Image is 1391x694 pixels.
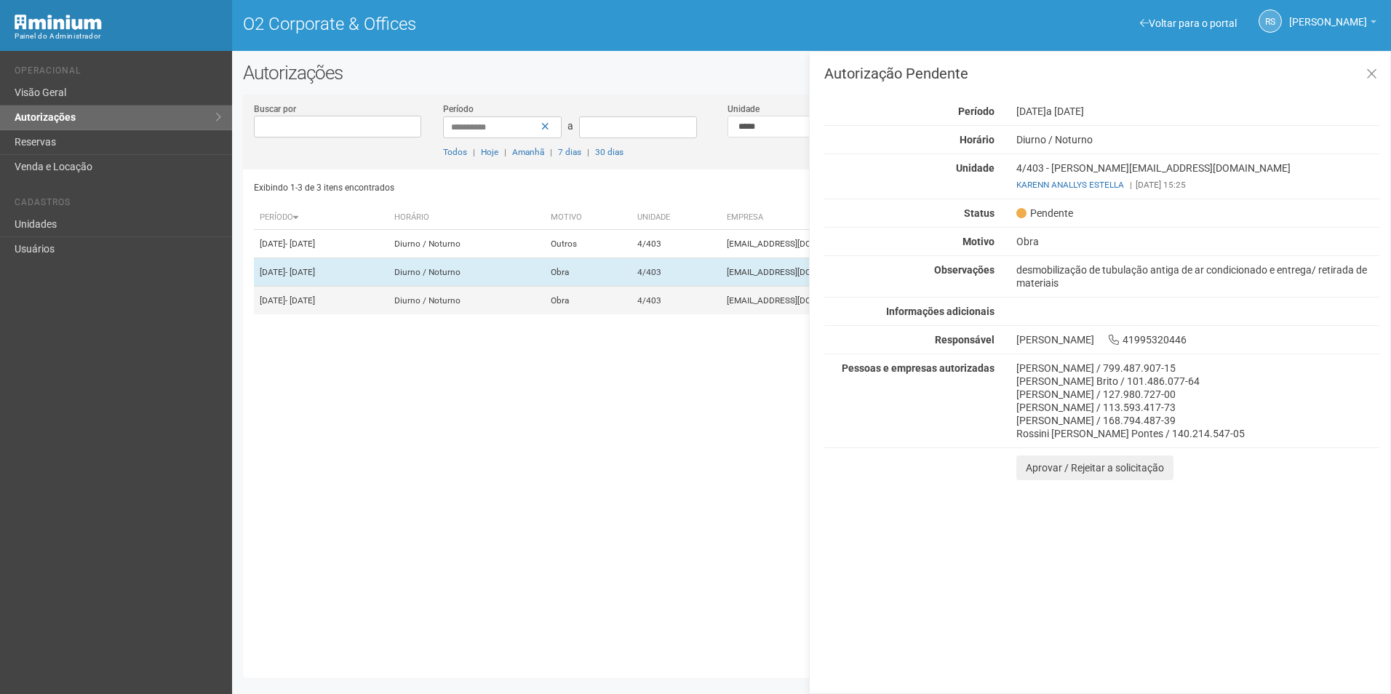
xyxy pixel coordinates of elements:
[1016,207,1073,220] span: Pendente
[1005,263,1390,290] div: desmobilização de tubulação antiga de ar condicionado e entrega/ retirada de materiais
[567,120,573,132] span: a
[721,287,1017,315] td: [EMAIL_ADDRESS][DOMAIN_NAME]
[1259,9,1282,33] a: RS
[824,66,1379,81] h3: Autorização Pendente
[473,147,475,157] span: |
[962,236,995,247] strong: Motivo
[1005,105,1390,118] div: [DATE]
[721,258,1017,287] td: [EMAIL_ADDRESS][DOMAIN_NAME]
[388,287,545,315] td: Diurno / Noturno
[728,103,760,116] label: Unidade
[1005,333,1390,346] div: [PERSON_NAME] 41995320446
[1016,414,1379,427] div: [PERSON_NAME] / 168.794.487-39
[958,105,995,117] strong: Período
[631,258,721,287] td: 4/403
[243,15,801,33] h1: O2 Corporate & Offices
[550,147,552,157] span: |
[631,206,721,230] th: Unidade
[254,287,388,315] td: [DATE]
[721,230,1017,258] td: [EMAIL_ADDRESS][DOMAIN_NAME]
[545,287,631,315] td: Obra
[512,147,544,157] a: Amanhã
[388,206,545,230] th: Horário
[960,134,995,145] strong: Horário
[388,258,545,287] td: Diurno / Noturno
[956,162,995,174] strong: Unidade
[1289,2,1367,28] span: Rayssa Soares Ribeiro
[254,258,388,287] td: [DATE]
[842,362,995,374] strong: Pessoas e empresas autorizadas
[504,147,506,157] span: |
[1016,178,1379,191] div: [DATE] 15:25
[1005,235,1390,248] div: Obra
[935,334,995,346] strong: Responsável
[243,62,1380,84] h2: Autorizações
[1016,455,1173,480] button: Aprovar / Rejeitar a solicitação
[545,258,631,287] td: Obra
[254,177,808,199] div: Exibindo 1-3 de 3 itens encontrados
[254,230,388,258] td: [DATE]
[1130,180,1132,190] span: |
[254,206,388,230] th: Período
[934,264,995,276] strong: Observações
[964,207,995,219] strong: Status
[886,306,995,317] strong: Informações adicionais
[1016,362,1379,375] div: [PERSON_NAME] / 799.487.907-15
[285,295,315,306] span: - [DATE]
[15,65,221,81] li: Operacional
[285,267,315,277] span: - [DATE]
[1016,180,1124,190] a: KARENN ANALLYS ESTELLA
[443,147,467,157] a: Todos
[1046,105,1084,117] span: a [DATE]
[285,239,315,249] span: - [DATE]
[1016,401,1379,414] div: [PERSON_NAME] / 113.593.417-73
[721,206,1017,230] th: Empresa
[631,287,721,315] td: 4/403
[1005,133,1390,146] div: Diurno / Noturno
[388,230,545,258] td: Diurno / Noturno
[1005,161,1390,191] div: 4/403 - [PERSON_NAME][EMAIL_ADDRESS][DOMAIN_NAME]
[15,15,102,30] img: Minium
[558,147,581,157] a: 7 dias
[15,197,221,212] li: Cadastros
[595,147,623,157] a: 30 dias
[545,206,631,230] th: Motivo
[587,147,589,157] span: |
[631,230,721,258] td: 4/403
[481,147,498,157] a: Hoje
[1016,427,1379,440] div: Rossini [PERSON_NAME] Pontes / 140.214.547-05
[15,30,221,43] div: Painel do Administrador
[1140,17,1237,29] a: Voltar para o portal
[254,103,296,116] label: Buscar por
[1016,388,1379,401] div: [PERSON_NAME] / 127.980.727-00
[443,103,474,116] label: Período
[1016,375,1379,388] div: [PERSON_NAME] Brito / 101.486.077-64
[545,230,631,258] td: Outros
[1289,18,1376,30] a: [PERSON_NAME]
